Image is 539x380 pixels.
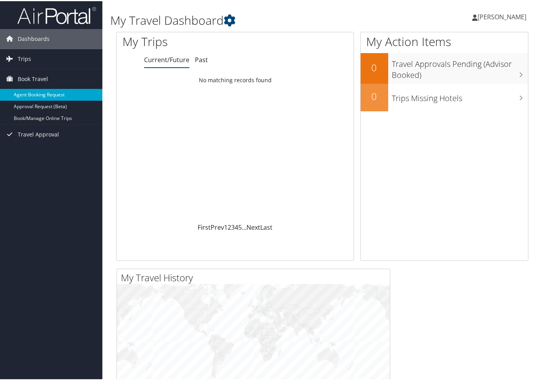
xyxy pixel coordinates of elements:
[361,52,528,82] a: 0Travel Approvals Pending (Advisor Booked)
[238,222,242,231] a: 5
[260,222,272,231] a: Last
[361,32,528,49] h1: My Action Items
[117,72,354,86] td: No matching records found
[392,88,528,103] h3: Trips Missing Hotels
[122,32,249,49] h1: My Trips
[478,11,526,20] span: [PERSON_NAME]
[242,222,246,231] span: …
[246,222,260,231] a: Next
[228,222,231,231] a: 2
[211,222,224,231] a: Prev
[198,222,211,231] a: First
[18,68,48,88] span: Book Travel
[472,4,534,28] a: [PERSON_NAME]
[231,222,235,231] a: 3
[144,54,189,63] a: Current/Future
[361,83,528,110] a: 0Trips Missing Hotels
[235,222,238,231] a: 4
[392,53,528,79] h3: Travel Approvals Pending (Advisor Booked)
[17,5,96,24] img: airportal-logo.png
[121,270,390,283] h2: My Travel History
[18,48,31,68] span: Trips
[18,28,50,48] span: Dashboards
[18,124,59,143] span: Travel Approval
[224,222,228,231] a: 1
[110,11,393,28] h1: My Travel Dashboard
[361,89,388,102] h2: 0
[361,60,388,73] h2: 0
[195,54,208,63] a: Past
